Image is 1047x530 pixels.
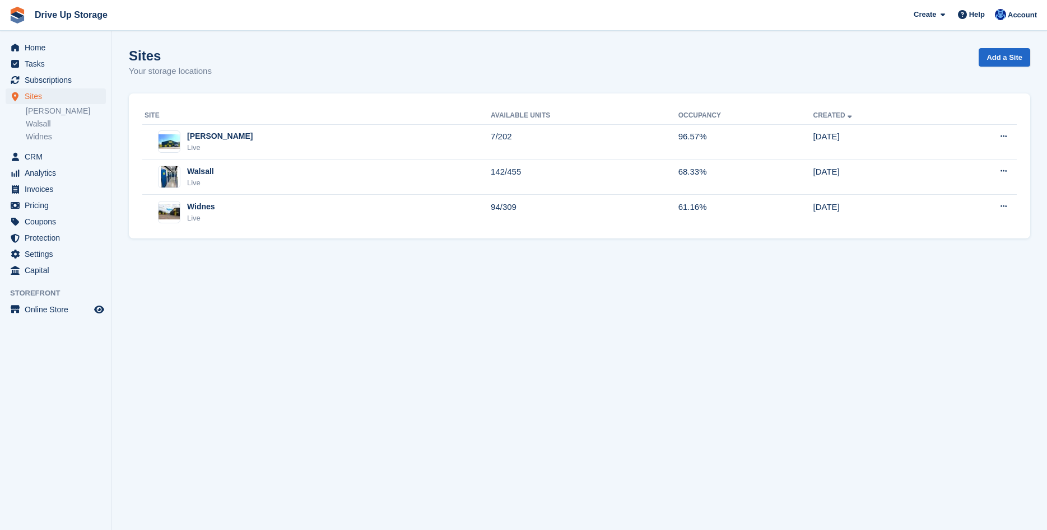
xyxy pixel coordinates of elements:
a: Drive Up Storage [30,6,112,24]
span: CRM [25,149,92,165]
td: 96.57% [678,124,813,160]
span: Analytics [25,165,92,181]
span: Create [914,9,936,20]
img: Image of Widnes site [159,204,180,219]
th: Available Units [491,107,678,125]
td: 61.16% [678,195,813,229]
span: Account [1008,10,1037,21]
a: menu [6,302,106,317]
th: Occupancy [678,107,813,125]
a: menu [6,40,106,55]
a: menu [6,149,106,165]
span: Settings [25,246,92,262]
a: menu [6,181,106,197]
a: menu [6,262,106,278]
a: menu [6,214,106,229]
td: 142/455 [491,160,678,195]
a: Widnes [26,132,106,142]
img: Widnes Team [995,9,1006,20]
a: menu [6,198,106,213]
td: [DATE] [813,124,942,160]
span: Subscriptions [25,72,92,88]
span: Pricing [25,198,92,213]
div: Live [187,213,215,224]
span: Tasks [25,56,92,72]
h1: Sites [129,48,212,63]
span: Coupons [25,214,92,229]
span: Home [25,40,92,55]
div: Live [187,142,253,153]
img: stora-icon-8386f47178a22dfd0bd8f6a31ec36ba5ce8667c1dd55bd0f319d3a0aa187defe.svg [9,7,26,24]
span: Online Store [25,302,92,317]
span: Protection [25,230,92,246]
span: Help [969,9,985,20]
a: [PERSON_NAME] [26,106,106,116]
th: Site [142,107,491,125]
td: [DATE] [813,195,942,229]
div: Widnes [187,201,215,213]
a: Walsall [26,119,106,129]
a: menu [6,72,106,88]
a: menu [6,246,106,262]
td: [DATE] [813,160,942,195]
td: 7/202 [491,124,678,160]
a: Add a Site [979,48,1030,67]
img: Image of Walsall site [161,166,178,188]
a: menu [6,88,106,104]
td: 94/309 [491,195,678,229]
div: Live [187,177,214,189]
p: Your storage locations [129,65,212,78]
img: Image of Stroud site [159,134,180,149]
div: Walsall [187,166,214,177]
a: Created [813,111,854,119]
a: Preview store [92,303,106,316]
span: Invoices [25,181,92,197]
span: Sites [25,88,92,104]
span: Capital [25,262,92,278]
div: [PERSON_NAME] [187,130,253,142]
a: menu [6,230,106,246]
td: 68.33% [678,160,813,195]
a: menu [6,56,106,72]
span: Storefront [10,288,111,299]
a: menu [6,165,106,181]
